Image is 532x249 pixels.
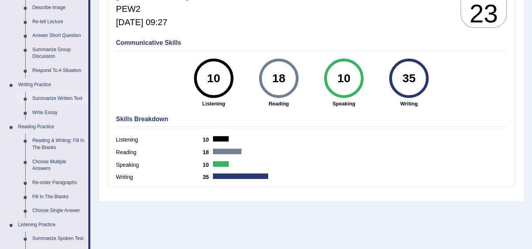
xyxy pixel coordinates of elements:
[29,134,88,155] a: Reading & Writing: Fill In The Blanks
[29,204,88,218] a: Choose Single Answer
[203,136,213,143] b: 10
[15,120,88,134] a: Reading Practice
[29,15,88,29] a: Re-tell Lecture
[203,174,213,180] b: 35
[15,218,88,232] a: Listening Practice
[395,62,424,95] div: 35
[116,39,507,46] h4: Communicative Skills
[29,106,88,120] a: Write Essay
[29,1,88,15] a: Describe Image
[15,78,88,92] a: Writing Practice
[116,116,507,123] h4: Skills Breakdown
[116,148,203,157] label: Reading
[185,100,242,107] strong: Listening
[29,232,88,246] a: Summarize Spoken Text
[116,173,203,181] label: Writing
[29,155,88,176] a: Choose Multiple Answers
[116,4,189,14] h5: PEW2
[199,62,228,95] div: 10
[29,43,88,64] a: Summarize Group Discussion
[381,100,438,107] strong: Writing
[29,64,88,78] a: Respond To A Situation
[203,149,213,155] b: 18
[29,92,88,106] a: Summarize Written Text
[250,100,307,107] strong: Reading
[315,100,372,107] strong: Speaking
[203,162,213,168] b: 10
[264,62,293,95] div: 18
[29,176,88,190] a: Re-order Paragraphs
[329,62,358,95] div: 10
[116,136,203,144] label: Listening
[116,161,203,169] label: Speaking
[29,29,88,43] a: Answer Short Question
[116,18,189,27] h5: [DATE] 09:27
[29,190,88,204] a: Fill In The Blanks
